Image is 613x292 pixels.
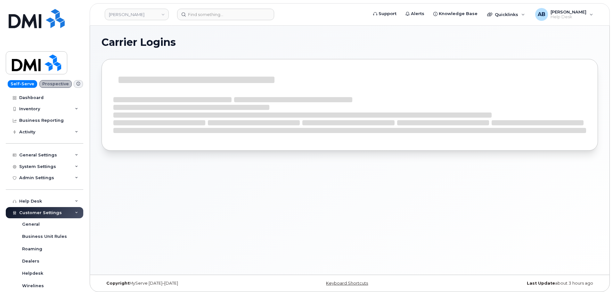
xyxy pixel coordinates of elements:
span: Carrier Logins [102,38,176,47]
div: about 3 hours ago [432,281,598,286]
strong: Last Update [527,281,555,286]
a: Keyboard Shortcuts [326,281,368,286]
strong: Copyright [106,281,129,286]
div: MyServe [DATE]–[DATE] [102,281,267,286]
